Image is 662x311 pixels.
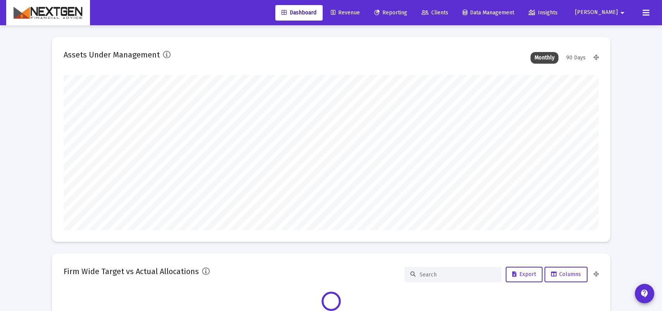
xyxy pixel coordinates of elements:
[325,5,366,21] a: Revenue
[562,52,589,64] div: 90 Days
[575,9,618,16] span: [PERSON_NAME]
[506,267,543,282] button: Export
[415,5,455,21] a: Clients
[275,5,323,21] a: Dashboard
[368,5,413,21] a: Reporting
[420,271,496,278] input: Search
[456,5,520,21] a: Data Management
[422,9,448,16] span: Clients
[544,267,588,282] button: Columns
[374,9,407,16] span: Reporting
[64,49,160,61] h2: Assets Under Management
[640,289,649,298] mat-icon: contact_support
[551,271,581,278] span: Columns
[566,5,636,20] button: [PERSON_NAME]
[331,9,360,16] span: Revenue
[282,9,316,16] span: Dashboard
[522,5,564,21] a: Insights
[529,9,558,16] span: Insights
[12,5,84,21] img: Dashboard
[618,5,627,21] mat-icon: arrow_drop_down
[64,265,199,278] h2: Firm Wide Target vs Actual Allocations
[512,271,536,278] span: Export
[531,52,558,64] div: Monthly
[463,9,514,16] span: Data Management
